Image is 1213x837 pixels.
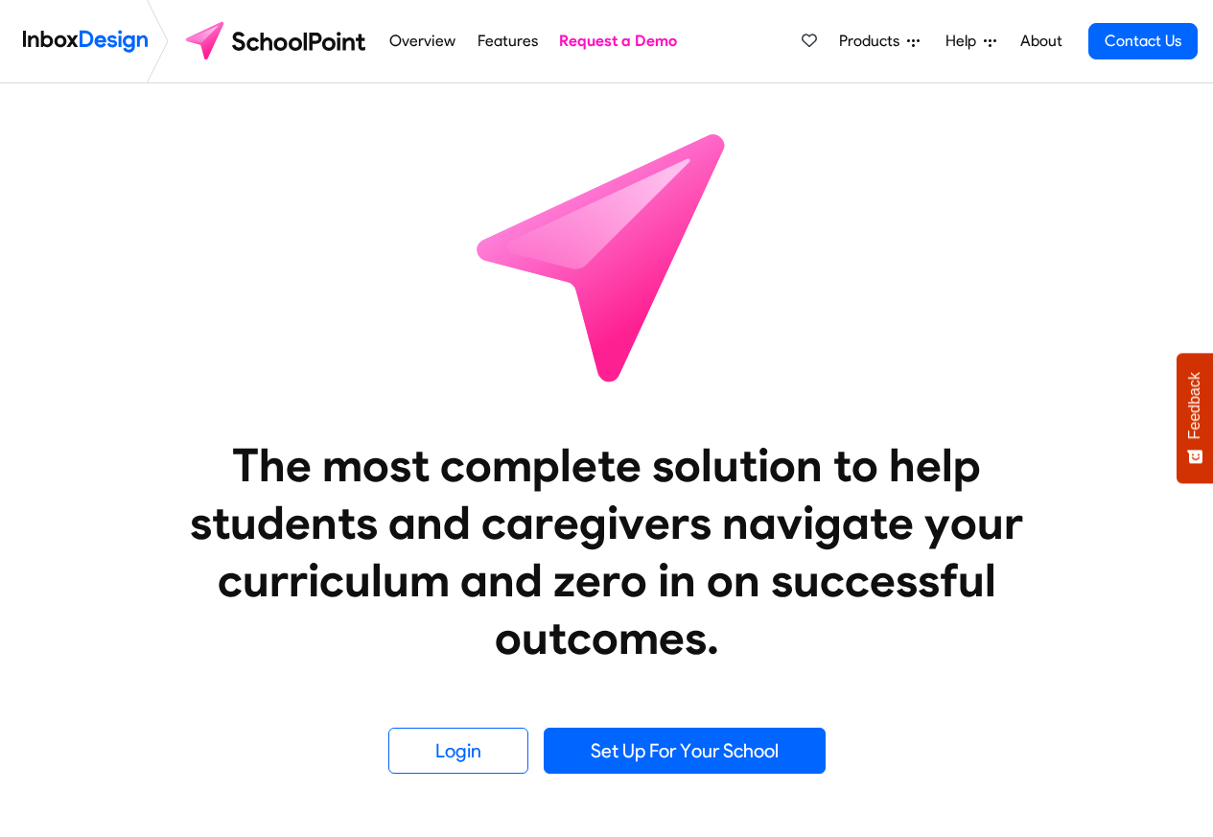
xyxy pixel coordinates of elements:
[831,22,927,60] a: Products
[839,30,907,53] span: Products
[385,22,461,60] a: Overview
[388,728,528,774] a: Login
[945,30,984,53] span: Help
[176,18,379,64] img: schoolpoint logo
[1177,353,1213,483] button: Feedback - Show survey
[152,436,1062,666] heading: The most complete solution to help students and caregivers navigate your curriculum and zero in o...
[434,83,780,429] img: icon_schoolpoint.svg
[1015,22,1067,60] a: About
[472,22,543,60] a: Features
[544,728,826,774] a: Set Up For Your School
[554,22,683,60] a: Request a Demo
[1088,23,1198,59] a: Contact Us
[1186,372,1203,439] span: Feedback
[938,22,1004,60] a: Help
